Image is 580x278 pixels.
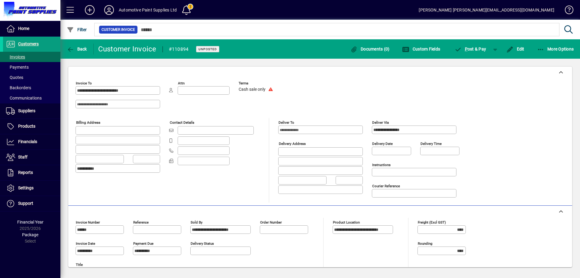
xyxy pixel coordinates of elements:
span: Home [18,26,29,31]
span: Backorders [6,85,31,90]
span: Cash sale only [239,87,266,92]
a: Suppliers [3,103,60,119]
a: Staff [3,150,60,165]
mat-label: Courier Reference [372,184,400,188]
span: Financials [18,139,37,144]
a: Home [3,21,60,36]
span: Filter [67,27,87,32]
span: Payments [6,65,29,70]
button: More Options [536,44,575,54]
a: Quotes [3,72,60,83]
button: Profile [99,5,119,15]
mat-label: Delivery time [420,142,442,146]
mat-label: Attn [178,81,185,85]
button: Custom Fields [401,44,442,54]
a: Products [3,119,60,134]
span: More Options [537,47,574,51]
mat-label: Freight (excl GST) [418,220,446,224]
button: Post & Pay [451,44,489,54]
span: Invoices [6,54,25,59]
app-page-header-button: Back [60,44,94,54]
mat-label: Deliver via [372,120,389,125]
span: Package [22,232,38,237]
span: Unposted [198,47,217,51]
button: Edit [505,44,526,54]
a: Payments [3,62,60,72]
mat-label: Product location [333,220,360,224]
span: P [465,47,468,51]
mat-label: Invoice number [76,220,100,224]
mat-label: Invoice date [76,241,95,246]
span: Quotes [6,75,23,80]
span: Reports [18,170,33,175]
a: Communications [3,93,60,103]
mat-label: Order number [260,220,282,224]
mat-label: Title [76,263,83,267]
span: Documents (0) [350,47,390,51]
mat-label: Invoice To [76,81,92,85]
button: Back [65,44,89,54]
div: #110894 [169,44,189,54]
span: ost & Pay [454,47,486,51]
span: Support [18,201,33,206]
mat-label: Delivery date [372,142,393,146]
span: Edit [506,47,524,51]
a: Support [3,196,60,211]
a: Financials [3,134,60,149]
span: Settings [18,185,34,190]
span: Financial Year [17,220,43,224]
button: Filter [65,24,89,35]
span: Products [18,124,35,129]
mat-label: Reference [133,220,149,224]
a: Settings [3,181,60,196]
span: Staff [18,155,27,159]
a: Reports [3,165,60,180]
mat-label: Sold by [191,220,202,224]
mat-label: Rounding [418,241,432,246]
div: Customer Invoice [98,44,156,54]
a: Invoices [3,52,60,62]
span: Suppliers [18,108,35,113]
span: Customer Invoice [101,27,135,33]
mat-label: Instructions [372,163,391,167]
mat-label: Payment due [133,241,153,246]
button: Documents (0) [349,44,391,54]
span: Communications [6,96,42,100]
mat-label: Delivery status [191,241,214,246]
div: [PERSON_NAME] [PERSON_NAME][EMAIL_ADDRESS][DOMAIN_NAME] [419,5,554,15]
mat-label: Deliver To [279,120,294,125]
div: Automotive Paint Supplies Ltd [119,5,177,15]
span: Custom Fields [402,47,440,51]
button: Add [80,5,99,15]
span: Back [67,47,87,51]
span: Terms [239,81,275,85]
span: Customers [18,41,39,46]
a: Knowledge Base [560,1,572,21]
a: Backorders [3,83,60,93]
